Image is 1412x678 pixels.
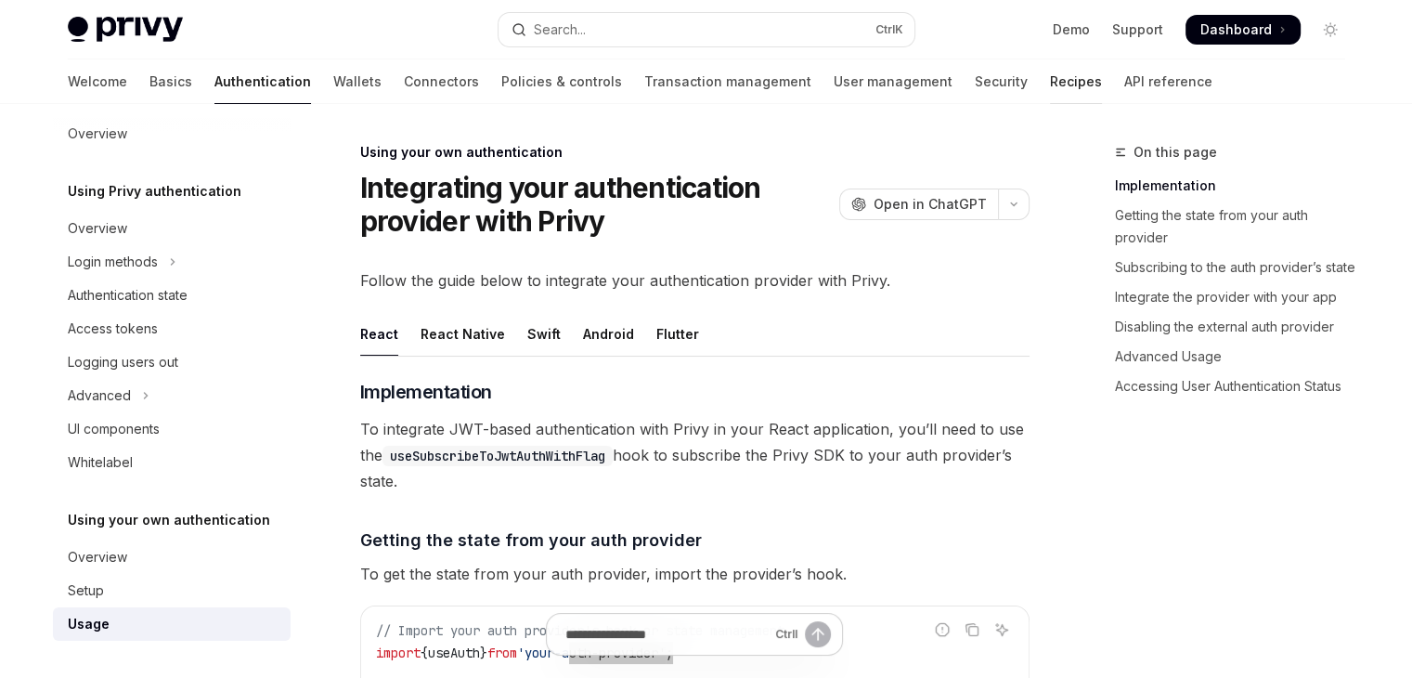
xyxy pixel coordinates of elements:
a: Recipes [1050,59,1102,104]
a: Disabling the external auth provider [1115,312,1360,342]
a: Accessing User Authentication Status [1115,372,1360,401]
a: API reference [1124,59,1212,104]
span: Implementation [360,379,492,405]
button: Toggle Login methods section [53,245,291,279]
div: React [360,312,398,356]
div: Overview [68,546,127,568]
div: Access tokens [68,318,158,340]
a: Implementation [1115,171,1360,201]
a: Overview [53,541,291,574]
a: Authentication [214,59,311,104]
a: Whitelabel [53,446,291,479]
a: Getting the state from your auth provider [1115,201,1360,253]
h5: Using your own authentication [68,509,270,531]
span: Follow the guide below to integrate your authentication provider with Privy. [360,267,1030,293]
a: Security [975,59,1028,104]
span: Ctrl K [875,22,903,37]
input: Ask a question... [565,614,768,655]
span: To integrate JWT-based authentication with Privy in your React application, you’ll need to use th... [360,416,1030,494]
div: Overview [68,123,127,145]
a: Advanced Usage [1115,342,1360,372]
button: Toggle dark mode [1315,15,1345,45]
div: Using your own authentication [360,143,1030,162]
a: Transaction management [644,59,811,104]
code: useSubscribeToJwtAuthWithFlag [382,446,613,466]
span: On this page [1133,141,1217,163]
a: Demo [1053,20,1090,39]
a: Dashboard [1185,15,1301,45]
span: Dashboard [1200,20,1272,39]
a: User management [834,59,952,104]
a: Welcome [68,59,127,104]
img: light logo [68,17,183,43]
div: Swift [527,312,561,356]
a: Basics [149,59,192,104]
div: Flutter [656,312,699,356]
button: Toggle Advanced section [53,379,291,412]
a: Connectors [404,59,479,104]
div: Android [583,312,634,356]
span: To get the state from your auth provider, import the provider’s hook. [360,561,1030,587]
a: Setup [53,574,291,607]
a: Overview [53,117,291,150]
div: Authentication state [68,284,188,306]
div: Advanced [68,385,131,407]
div: Usage [68,613,110,635]
span: Open in ChatGPT [874,195,987,214]
button: Open search [499,13,914,46]
a: Authentication state [53,279,291,312]
h1: Integrating your authentication provider with Privy [360,171,832,238]
div: Search... [534,19,586,41]
div: Whitelabel [68,451,133,474]
span: Getting the state from your auth provider [360,528,702,553]
a: Usage [53,607,291,641]
div: Logging users out [68,351,178,373]
a: Subscribing to the auth provider’s state [1115,253,1360,282]
h5: Using Privy authentication [68,180,241,202]
a: Policies & controls [501,59,622,104]
a: Support [1112,20,1163,39]
a: Overview [53,212,291,245]
div: Login methods [68,251,158,273]
a: Wallets [333,59,382,104]
a: Access tokens [53,312,291,346]
div: UI components [68,418,160,440]
a: Logging users out [53,346,291,379]
div: Setup [68,580,104,602]
button: Send message [805,621,831,647]
div: React Native [421,312,505,356]
a: Integrate the provider with your app [1115,282,1360,312]
a: UI components [53,412,291,446]
button: Open in ChatGPT [839,189,998,220]
div: Overview [68,217,127,240]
